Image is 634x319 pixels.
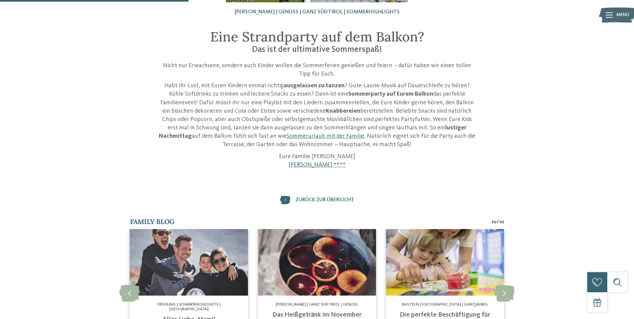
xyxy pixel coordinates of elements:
[130,229,248,296] img: Strandparty auf dem Balkon
[252,45,382,54] span: Das ist der ultimative Sommerspaß!
[402,303,488,307] span: Basteln | [GEOGRAPHIC_DATA] | Ganzjährig
[386,229,504,296] img: Strandparty auf dem Balkon
[284,83,345,89] strong: ausgelassen zu tanzen
[235,9,400,15] span: [PERSON_NAME] | Genuss | Ganz Südtirol | Sommerhighlights
[210,28,424,45] span: Eine Strandparty auf dem Balkon?
[499,218,504,226] span: 10
[286,133,364,139] a: Sommerurlaub mit der Familie
[348,91,433,97] strong: Sommerparty auf Eurem Balkon
[280,196,354,204] a: zurück zur Übersicht
[157,303,221,311] span: Frühling | Sommerhighlights | [GEOGRAPHIC_DATA]
[158,62,476,78] p: Nicht nur Erwachsene, sondern auch Kinder wollen die Sommerferien genießen und feiern – dafür hab...
[497,218,499,226] span: /
[326,108,360,114] strong: Knabbereien
[272,312,362,318] a: Das Heißgetränk im November
[130,217,174,226] span: Family Blog
[295,197,354,203] span: zurück zur Übersicht
[258,229,376,296] img: Strandparty auf dem Balkon
[158,82,476,149] p: Habt Ihr Lust, mit Euren Kindern einmal richtig ? Gute-Laune-Musik auf Dauerschleife zu hören? Kü...
[491,218,497,226] span: 10
[276,303,358,307] span: [PERSON_NAME] | Ganz Südtirol | Genuss
[158,152,476,169] p: Eure Familie [PERSON_NAME]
